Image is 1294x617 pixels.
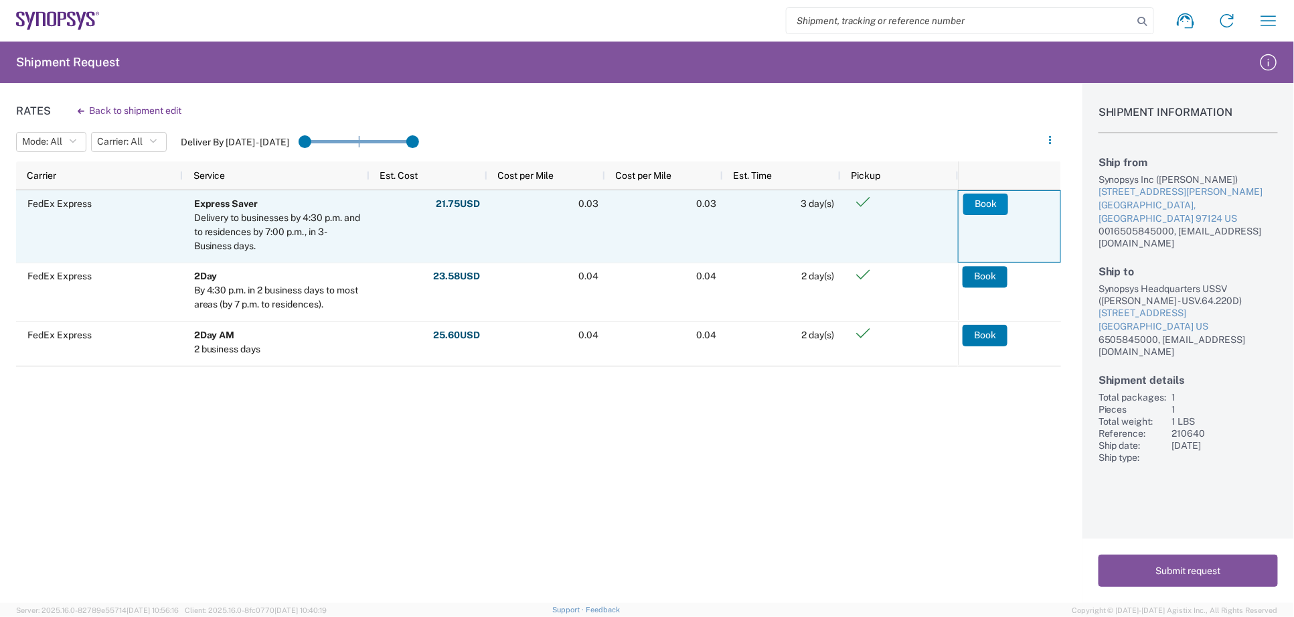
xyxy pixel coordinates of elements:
div: [STREET_ADDRESS][PERSON_NAME] [1099,186,1278,199]
div: 1 LBS [1172,415,1278,427]
span: Client: 2025.16.0-8fc0770 [185,606,327,614]
button: 21.75USD [436,194,481,215]
div: 2 business days [194,342,261,356]
div: 1 [1172,391,1278,403]
label: Deliver By [DATE] - [DATE] [181,136,289,148]
a: Feedback [586,606,620,614]
span: 0.03 [579,198,599,209]
div: Synopsys Inc ([PERSON_NAME]) [1099,174,1278,186]
div: 1 [1172,403,1278,415]
div: Total weight: [1099,415,1167,427]
div: [GEOGRAPHIC_DATA] US [1099,320,1278,334]
div: Total packages: [1099,391,1167,403]
h1: Shipment Information [1099,106,1278,133]
span: 0.04 [579,271,599,282]
button: Book [963,266,1007,287]
h2: Ship to [1099,265,1278,278]
h1: Rates [16,105,51,117]
span: Service [193,170,226,181]
span: FedEx Express [27,271,92,282]
div: Reference: [1099,427,1167,439]
button: 23.58USD [433,266,481,287]
strong: 25.60 USD [434,329,481,342]
span: 2 day(s) [802,330,835,340]
button: Book [963,194,1008,215]
span: 0.04 [697,271,717,282]
div: Delivery to businesses by 4:30 p.m. and to residences by 7:00 p.m., in 3-Business days. [194,211,363,253]
span: Est. Cost [380,170,418,181]
div: [DATE] [1172,439,1278,452]
a: [STREET_ADDRESS][GEOGRAPHIC_DATA] US [1099,307,1278,333]
b: 2Day AM [194,330,235,340]
span: Est. Time [734,170,773,181]
a: [STREET_ADDRESS][PERSON_NAME][GEOGRAPHIC_DATA], [GEOGRAPHIC_DATA] 97124 US [1099,186,1278,225]
span: 0.03 [697,198,717,209]
div: [STREET_ADDRESS] [1099,307,1278,320]
button: Submit request [1099,555,1278,587]
div: 210640 [1172,427,1278,439]
div: [GEOGRAPHIC_DATA], [GEOGRAPHIC_DATA] 97124 US [1099,199,1278,225]
h2: Ship from [1099,156,1278,169]
button: Mode: All [16,132,86,152]
a: Support [552,606,586,614]
span: Pickup [852,170,881,181]
h2: Shipment details [1099,374,1278,387]
span: 0.04 [579,330,599,340]
div: Pieces [1099,403,1167,415]
span: Carrier [27,170,56,181]
span: Carrier: All [97,135,143,148]
div: By 4:30 p.m. in 2 business days to most areas (by 7 p.m. to residences). [194,284,363,312]
input: Shipment, tracking or reference number [787,8,1133,33]
div: 0016505845000, [EMAIL_ADDRESS][DOMAIN_NAME] [1099,225,1278,249]
b: 2Day [194,271,218,282]
span: 3 day(s) [801,198,835,209]
span: [DATE] 10:40:19 [274,606,327,614]
button: Book [963,325,1007,346]
span: Cost per Mile [616,170,672,181]
span: 2 day(s) [802,271,835,282]
h2: Shipment Request [16,54,120,70]
strong: 23.58 USD [434,271,481,283]
span: FedEx Express [27,330,92,340]
span: Mode: All [22,135,62,148]
div: 6505845000, [EMAIL_ADDRESS][DOMAIN_NAME] [1099,334,1278,358]
span: FedEx Express [27,198,92,209]
span: Cost per Mile [498,170,554,181]
strong: 21.75 USD [436,198,481,210]
button: Back to shipment edit [67,99,192,123]
button: Carrier: All [91,132,167,152]
div: Synopsys Headquarters USSV ([PERSON_NAME] - USV.64.220D) [1099,283,1278,307]
span: Server: 2025.16.0-82789e55714 [16,606,179,614]
div: Ship date: [1099,439,1167,452]
b: Express Saver [194,198,258,209]
span: [DATE] 10:56:16 [127,606,179,614]
span: Copyright © [DATE]-[DATE] Agistix Inc., All Rights Reserved [1072,604,1278,616]
div: Ship type: [1099,452,1167,464]
button: 25.60USD [433,325,481,346]
span: 0.04 [697,330,717,340]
